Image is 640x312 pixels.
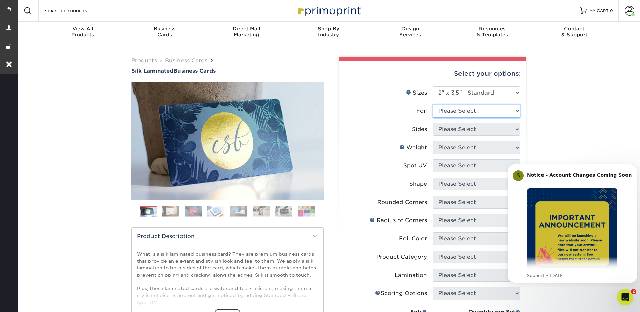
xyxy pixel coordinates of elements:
input: SEARCH PRODUCTS..... [44,7,110,15]
a: Shop ByIndustry [287,22,369,43]
div: Services [369,26,451,38]
div: Products [42,26,124,38]
div: Marketing [205,26,287,38]
span: Resources [451,26,533,32]
div: Sides [412,125,427,133]
a: View AllProducts [42,22,124,43]
div: Select your options: [344,61,521,86]
a: Business Cards [165,57,207,64]
img: Primoprint [295,3,362,18]
a: Resources& Templates [451,22,533,43]
img: Business Cards 05 [230,206,247,216]
div: Scoring Options [375,289,427,297]
img: Silk Laminated 01 [131,45,324,237]
div: Weight [399,144,427,152]
div: Cards [123,26,205,38]
span: Direct Mail [205,26,287,32]
span: Silk Laminated [131,68,173,74]
a: Products [131,57,157,64]
div: Sizes [406,89,427,97]
span: Shop By [287,26,369,32]
iframe: Intercom live chat [617,289,633,305]
h2: Product Description [132,228,323,245]
div: & Templates [451,26,533,38]
div: Industry [287,26,369,38]
img: Business Cards 06 [253,206,270,216]
div: Radius of Corners [370,216,427,225]
div: & Support [533,26,615,38]
span: Contact [533,26,615,32]
img: Business Cards 03 [185,206,202,216]
img: Business Cards 04 [207,206,224,216]
h1: Business Cards [131,68,324,74]
iframe: Intercom notifications message [505,158,640,287]
img: Business Cards 02 [162,206,179,216]
a: Direct MailMarketing [205,22,287,43]
a: Silk LaminatedBusiness Cards [131,68,324,74]
img: Business Cards 01 [140,203,157,220]
div: Shape [409,180,427,188]
img: Business Cards 07 [275,206,292,216]
a: Contact& Support [533,22,615,43]
span: 2 [631,289,636,294]
span: 0 [610,8,613,13]
img: Business Cards 08 [298,206,315,216]
span: View All [42,26,124,32]
a: DesignServices [369,22,451,43]
span: Business [123,26,205,32]
div: Foil Color [399,235,427,243]
span: Design [369,26,451,32]
div: Rounded Corners [377,198,427,206]
div: Product Category [376,253,427,261]
div: Spot UV [403,162,427,170]
div: Foil [416,107,427,115]
div: Lamination [395,271,427,279]
span: MY CART [589,8,609,14]
a: BusinessCards [123,22,205,43]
